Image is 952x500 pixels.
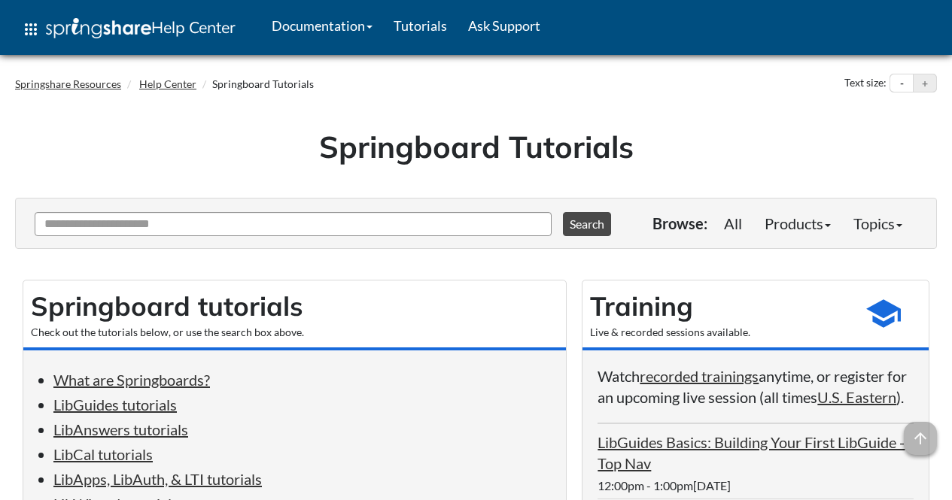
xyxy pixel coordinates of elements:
a: U.S. Eastern [817,388,896,406]
a: LibGuides tutorials [53,395,177,414]
button: Decrease text size [890,74,913,92]
img: Springshare [46,18,151,38]
a: All [713,208,753,238]
p: Watch anytime, or register for an upcoming live session (all times ). [598,365,914,408]
a: Tutorials [383,7,458,44]
a: apps Help Center [11,7,246,52]
h2: Springboard tutorials [31,288,558,325]
a: LibGuides Basics: Building Your First LibGuide - Top Nav [598,433,905,472]
span: school [865,295,902,332]
a: Help Center [139,77,196,90]
h1: Springboard Tutorials [26,126,926,168]
a: Springshare Resources [15,77,121,90]
a: Documentation [261,7,383,44]
h2: Training [590,288,846,325]
span: Help Center [151,17,236,37]
a: arrow_upward [904,423,937,441]
a: LibCal tutorials [53,445,153,463]
a: What are Springboards? [53,371,210,389]
a: LibApps, LibAuth, & LTI tutorials [53,470,262,488]
a: Topics [842,208,914,238]
p: Browse: [652,213,707,234]
span: 12:00pm - 1:00pm[DATE] [598,478,731,492]
button: Increase text size [914,74,936,92]
div: Live & recorded sessions available. [590,325,846,340]
li: Springboard Tutorials [199,77,314,92]
button: Search [563,212,611,236]
div: Check out the tutorials below, or use the search box above. [31,325,558,340]
a: recorded trainings [640,367,759,385]
div: Text size: [841,74,890,93]
a: Products [753,208,842,238]
span: arrow_upward [904,422,937,455]
a: Ask Support [458,7,551,44]
span: apps [22,20,40,38]
a: LibAnswers tutorials [53,420,188,438]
